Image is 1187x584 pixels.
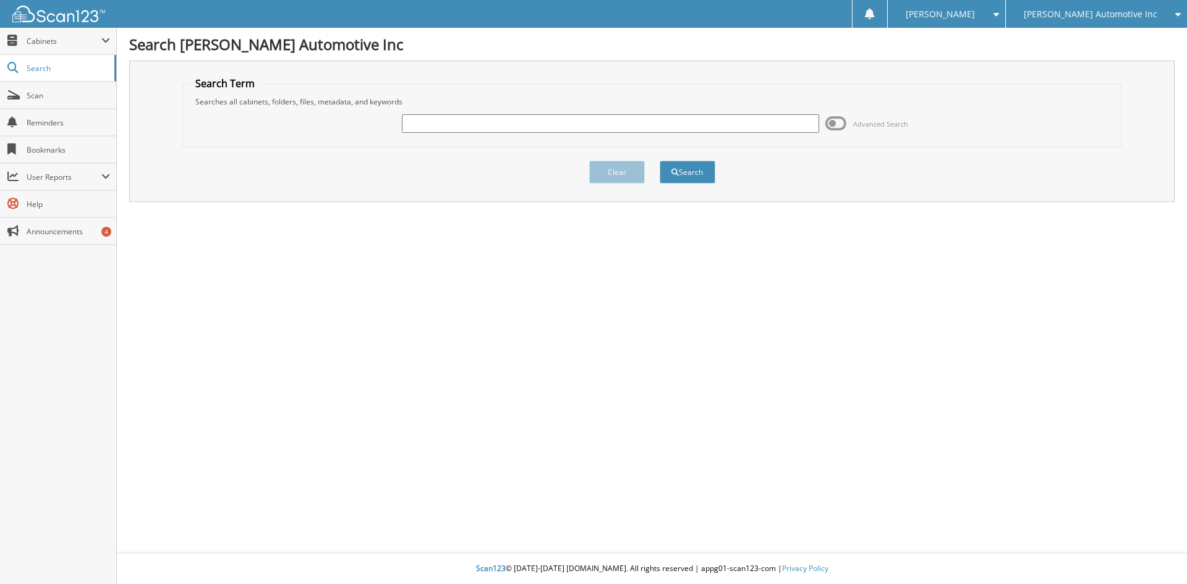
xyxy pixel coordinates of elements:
[782,563,828,573] a: Privacy Policy
[27,172,101,182] span: User Reports
[12,6,105,22] img: scan123-logo-white.svg
[853,119,908,129] span: Advanced Search
[27,90,110,101] span: Scan
[27,36,101,46] span: Cabinets
[476,563,506,573] span: Scan123
[27,63,108,74] span: Search
[27,145,110,155] span: Bookmarks
[27,117,110,128] span: Reminders
[660,161,715,184] button: Search
[101,227,111,237] div: 4
[1125,525,1187,584] iframe: Chat Widget
[189,96,1115,107] div: Searches all cabinets, folders, files, metadata, and keywords
[27,199,110,209] span: Help
[189,77,261,90] legend: Search Term
[117,554,1187,584] div: © [DATE]-[DATE] [DOMAIN_NAME]. All rights reserved | appg01-scan123-com |
[1024,11,1157,18] span: [PERSON_NAME] Automotive Inc
[27,226,110,237] span: Announcements
[589,161,645,184] button: Clear
[906,11,975,18] span: [PERSON_NAME]
[129,34,1175,54] h1: Search [PERSON_NAME] Automotive Inc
